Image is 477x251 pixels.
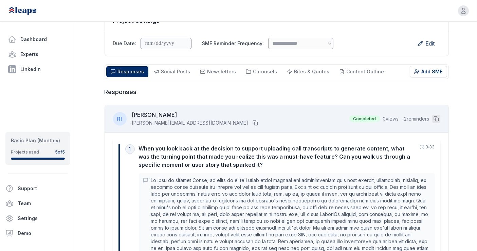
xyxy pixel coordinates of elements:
h3: Responses [105,87,449,97]
span: 2 reminders [404,115,429,122]
span: Edit [426,39,435,48]
button: Social Posts [150,66,195,77]
label: Due Date: [113,40,136,47]
a: LinkedIn [5,62,70,76]
a: Experts [5,48,70,61]
span: Newsletters [207,69,236,74]
span: 0 views [383,115,399,122]
button: Add SME [410,66,447,77]
img: Leaps [8,3,52,18]
div: 1 [125,144,135,154]
span: Content Outline [347,69,384,74]
div: Projects used [11,149,39,155]
button: Carousels [242,66,281,77]
span: Completed [349,115,380,122]
button: Newsletters [196,66,240,77]
a: Settings [3,212,73,225]
a: Dashboard [5,33,70,46]
div: 5 of 5 [55,149,65,155]
a: Team [3,197,73,210]
label: SME Reminder Frequency: [202,40,264,47]
span: Responses [118,69,144,74]
span: [PERSON_NAME][EMAIL_ADDRESS][DOMAIN_NAME] [132,120,249,126]
button: Content Outline [335,66,388,77]
span: Social Posts [161,69,190,74]
button: Bites & Quotes [283,66,334,77]
div: When you look back at the decision to support uploading call transcripts to generate content, wha... [139,144,416,169]
span: Bites & Quotes [294,69,330,74]
span: Carousels [253,69,277,74]
a: Demo [3,227,73,240]
span: 3:33 [426,144,435,150]
button: Copy all responses [432,115,440,123]
button: Responses [106,66,148,77]
div: Basic Plan (Monthly) [11,137,65,144]
button: Support [3,182,68,195]
h3: [PERSON_NAME] [132,111,259,119]
div: RI [113,112,127,126]
button: Edit [412,37,440,50]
